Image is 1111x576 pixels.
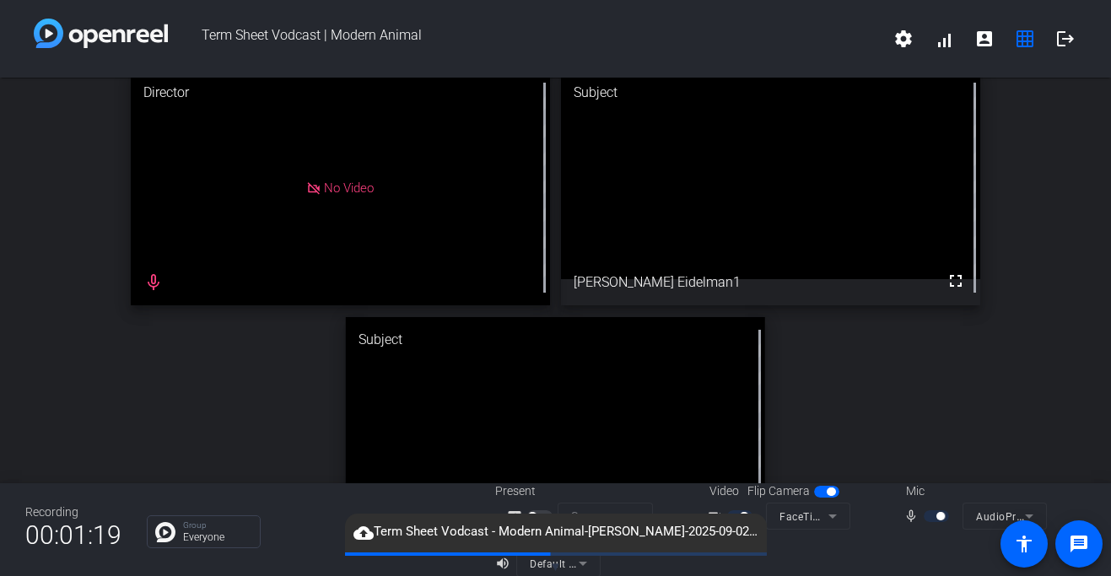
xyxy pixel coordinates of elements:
div: Present [495,482,664,500]
mat-icon: logout [1055,29,1076,49]
mat-icon: screen_share_outline [507,506,527,526]
mat-icon: mic_none [903,506,924,526]
div: Recording [25,503,121,521]
img: Chat Icon [155,522,175,542]
mat-icon: grid_on [1015,29,1035,49]
span: ▼ [549,559,562,574]
div: Subject [561,70,980,116]
span: Flip Camera [747,482,810,500]
mat-icon: videocam_outline [707,506,727,526]
button: signal_cellular_alt [924,19,964,59]
mat-icon: account_box [974,29,995,49]
p: Everyone [183,532,251,542]
span: 00:01:19 [25,514,121,556]
mat-icon: volume_up [495,553,515,573]
div: Director [131,70,550,116]
span: Term Sheet Vodcast | Modern Animal [168,19,883,59]
mat-icon: accessibility [1014,534,1034,554]
span: No Video [324,180,374,195]
div: Subject [346,317,765,363]
p: Group [183,521,251,530]
span: Video [709,482,739,500]
img: white-gradient.svg [34,19,168,48]
mat-icon: cloud_upload [353,523,374,543]
mat-icon: fullscreen [946,271,966,291]
mat-icon: settings [893,29,914,49]
mat-icon: message [1069,534,1089,554]
span: Term Sheet Vodcast - Modern Animal-[PERSON_NAME]-2025-09-02-16-45-21-215-1.webm [345,522,767,542]
div: Mic [889,482,1058,500]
